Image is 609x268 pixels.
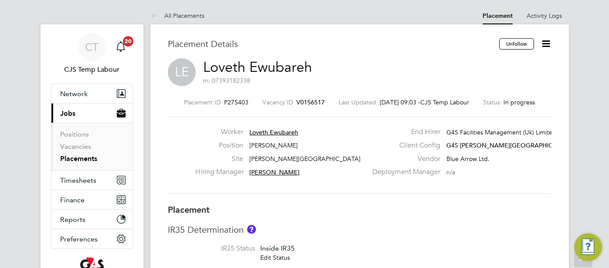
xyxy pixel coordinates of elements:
label: Worker [195,127,243,137]
span: G4S Facilities Management (Uk) Limited [446,128,556,136]
a: Placements [60,154,97,163]
a: Placement [483,12,513,20]
button: Reports [51,210,133,229]
span: Finance [60,196,85,204]
label: Deployment Manager [367,167,440,177]
button: Timesheets [51,171,133,190]
label: Site [195,154,243,164]
a: Vacancies [60,142,91,151]
button: Finance [51,190,133,209]
label: Last Updated [339,98,376,106]
span: n/a [446,168,455,176]
label: IR35 Status [168,244,255,253]
span: In progress [504,98,535,106]
span: [DATE] 09:03 - [380,98,420,106]
span: Loveth Ewubareh [249,128,298,136]
b: Placement [168,204,210,215]
a: 20 [112,33,129,61]
button: About IR35 [247,225,256,234]
span: Reports [60,215,85,224]
span: G4S [PERSON_NAME][GEOGRAPHIC_DATA] - Operati… [446,141,606,149]
span: m: 07393182338 [203,77,250,84]
a: Activity Logs [527,12,562,20]
button: Preferences [51,229,133,248]
label: Position [195,141,243,150]
span: Preferences [60,235,98,243]
button: Unfollow [499,38,534,50]
span: CT [85,41,99,53]
span: P275403 [224,98,248,106]
span: LE [168,58,196,86]
span: Network [60,90,88,98]
span: [PERSON_NAME] [249,168,299,176]
div: Jobs [51,123,133,170]
h3: IR35 Determination [168,224,551,235]
button: Engage Resource Center [574,233,602,261]
label: Client Config [367,141,440,150]
span: Jobs [60,109,75,117]
label: Status [483,98,500,106]
label: End Hirer [367,127,440,137]
label: Placement ID [184,98,221,106]
span: [PERSON_NAME][GEOGRAPHIC_DATA] [249,155,361,163]
label: Hiring Manager [195,167,243,177]
span: CJS Temp Labour [51,64,133,75]
a: Positions [60,130,89,138]
a: CTCJS Temp Labour [51,33,133,75]
span: Inside IR35 [260,244,295,252]
span: Blue Arrow Ltd. [446,155,490,163]
span: [PERSON_NAME] [249,141,298,149]
a: All Placements [150,12,204,20]
a: Loveth Ewubareh [203,59,312,76]
button: Jobs [51,104,133,123]
a: Edit Status [260,254,290,261]
label: Vacancy ID [262,98,293,106]
button: Network [51,84,133,103]
span: Timesheets [60,176,96,184]
span: V0156517 [296,98,325,106]
h3: Placement Details [168,38,493,50]
label: Vendor [367,154,440,164]
span: CJS Temp Labour [420,98,469,106]
span: 20 [123,36,133,47]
